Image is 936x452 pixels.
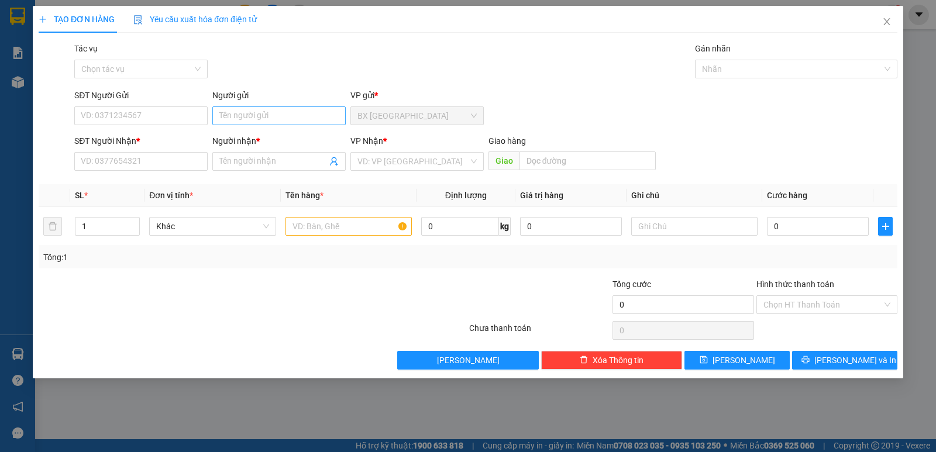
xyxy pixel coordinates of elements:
[541,351,682,370] button: deleteXóa Thông tin
[612,280,651,289] span: Tổng cước
[499,217,511,236] span: kg
[519,151,656,170] input: Dọc đường
[133,15,143,25] img: icon
[700,356,708,365] span: save
[39,15,47,23] span: plus
[357,107,477,125] span: BX Tân Châu
[74,89,208,102] div: SĐT Người Gửi
[437,354,500,367] span: [PERSON_NAME]
[801,356,810,365] span: printer
[9,77,27,89] span: CR :
[593,354,643,367] span: Xóa Thông tin
[713,354,775,367] span: [PERSON_NAME]
[10,52,129,68] div: 0974572457
[137,11,165,23] span: Nhận:
[445,191,487,200] span: Định lượng
[39,15,115,24] span: TẠO ĐƠN HÀNG
[74,134,208,147] div: SĐT Người Nhận
[74,44,98,53] label: Tác vụ
[792,351,897,370] button: printer[PERSON_NAME] và In
[285,191,324,200] span: Tên hàng
[631,217,758,236] input: Ghi Chú
[212,134,346,147] div: Người nhận
[767,191,807,200] span: Cước hàng
[9,75,130,89] div: 30.000
[156,218,269,235] span: Khác
[870,6,903,39] button: Close
[882,17,892,26] span: close
[329,157,339,166] span: user-add
[488,151,519,170] span: Giao
[75,191,84,200] span: SL
[137,38,238,54] div: 0327936352
[137,10,238,24] div: Bàu Đồn
[10,11,28,23] span: Gửi:
[756,280,834,289] label: Hình thức thanh toán
[488,136,526,146] span: Giao hàng
[878,217,893,236] button: plus
[133,15,257,24] span: Yêu cầu xuất hóa đơn điện tử
[468,322,611,342] div: Chưa thanh toán
[580,356,588,365] span: delete
[520,191,563,200] span: Giá trị hàng
[814,354,896,367] span: [PERSON_NAME] và In
[285,217,412,236] input: VD: Bàn, Ghế
[10,38,129,52] div: THƠM
[350,89,484,102] div: VP gửi
[520,217,622,236] input: 0
[43,251,362,264] div: Tổng: 1
[212,89,346,102] div: Người gửi
[627,184,762,207] th: Ghi chú
[695,44,731,53] label: Gán nhãn
[10,10,129,38] div: BX [GEOGRAPHIC_DATA]
[137,24,238,38] div: lý
[879,222,892,231] span: plus
[684,351,790,370] button: save[PERSON_NAME]
[397,351,538,370] button: [PERSON_NAME]
[350,136,383,146] span: VP Nhận
[43,217,62,236] button: delete
[149,191,193,200] span: Đơn vị tính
